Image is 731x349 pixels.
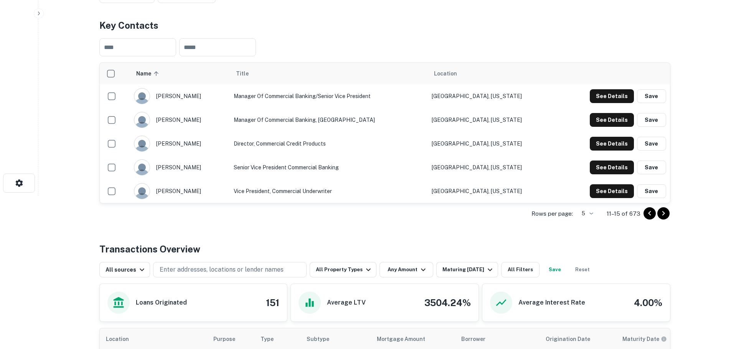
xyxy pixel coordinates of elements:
button: Enter addresses, locations or lender names [153,262,307,277]
div: All sources [106,265,147,274]
p: Enter addresses, locations or lender names [160,265,284,274]
button: Go to next page [657,207,670,220]
h4: Transactions Overview [99,242,200,256]
div: [PERSON_NAME] [134,183,226,199]
span: Origination Date [546,334,600,344]
button: Save [637,137,666,151]
td: Senior Vice President Commercial Banking [230,156,428,179]
button: Save [637,184,666,198]
button: Save [637,113,666,127]
button: Save your search to get updates of matches that match your search criteria. [543,262,567,277]
button: Go to previous page [644,207,656,220]
h6: Maturity Date [622,335,659,343]
td: [GEOGRAPHIC_DATA], [US_STATE] [428,84,558,108]
button: All Filters [501,262,540,277]
h6: Average LTV [327,298,366,307]
th: Title [230,63,428,84]
span: Name [136,69,161,78]
td: Manager of Commercial Banking/Senior Vice President [230,84,428,108]
td: Director, Commercial Credit Products [230,132,428,156]
td: Vice President, Commercial Underwriter [230,179,428,203]
span: Title [236,69,259,78]
h6: Loans Originated [136,298,187,307]
h4: 3504.24% [424,296,471,310]
button: Reset [570,262,595,277]
button: See Details [590,184,634,198]
span: Subtype [307,334,329,344]
span: Purpose [213,334,245,344]
img: 9c8pery4andzj6ohjkjp54ma2 [134,88,150,104]
div: [PERSON_NAME] [134,136,226,152]
h6: Average Interest Rate [518,298,585,307]
h4: Key Contacts [99,18,670,32]
th: Name [130,63,229,84]
th: Location [428,63,558,84]
div: Maturity dates displayed may be estimated. Please contact the lender for the most accurate maturi... [622,335,667,343]
button: Maturing [DATE] [436,262,498,277]
button: See Details [590,137,634,151]
span: Borrower [461,334,485,344]
button: Save [637,161,666,174]
span: Location [434,69,457,78]
img: 9c8pery4andzj6ohjkjp54ma2 [134,136,150,151]
td: [GEOGRAPHIC_DATA], [US_STATE] [428,108,558,132]
td: Manager of Commercial Banking, [GEOGRAPHIC_DATA] [230,108,428,132]
span: Type [261,334,274,344]
p: 11–15 of 673 [607,209,640,218]
span: Location [106,334,139,344]
img: 9c8pery4andzj6ohjkjp54ma2 [134,160,150,175]
td: [GEOGRAPHIC_DATA], [US_STATE] [428,156,558,179]
td: [GEOGRAPHIC_DATA], [US_STATE] [428,179,558,203]
span: Maturity dates displayed may be estimated. Please contact the lender for the most accurate maturi... [622,335,677,343]
h4: 4.00% [634,296,662,310]
p: Rows per page: [531,209,573,218]
div: scrollable content [100,63,670,203]
span: Mortgage Amount [377,334,435,344]
img: 9c8pery4andzj6ohjkjp54ma2 [134,184,150,199]
button: Save [637,89,666,103]
td: [GEOGRAPHIC_DATA], [US_STATE] [428,132,558,156]
div: [PERSON_NAME] [134,112,226,128]
div: [PERSON_NAME] [134,88,226,104]
div: 5 [576,208,594,219]
button: All sources [99,262,150,277]
button: See Details [590,89,634,103]
img: 9c8pery4andzj6ohjkjp54ma2 [134,112,150,128]
h4: 151 [266,296,279,310]
button: See Details [590,113,634,127]
button: All Property Types [310,262,376,277]
div: Maturing [DATE] [442,265,495,274]
button: See Details [590,161,634,174]
div: [PERSON_NAME] [134,159,226,175]
button: Any Amount [380,262,433,277]
iframe: Chat Widget [693,288,731,324]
